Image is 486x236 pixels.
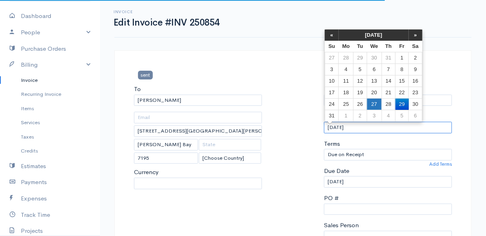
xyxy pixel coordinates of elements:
[339,75,354,87] td: 11
[199,139,262,151] input: State
[367,41,382,52] th: We
[325,110,339,121] td: 31
[324,122,452,133] input: dd-mm-yyyy
[134,112,262,123] input: Email
[339,30,409,41] th: [DATE]
[114,18,220,28] h1: Edit Invoice #INV 250854
[325,98,339,110] td: 24
[382,52,395,63] td: 31
[339,41,354,52] th: Mo
[325,87,339,98] td: 17
[339,63,354,75] td: 4
[324,167,349,176] label: Due Date
[409,63,422,75] td: 9
[409,52,422,63] td: 2
[409,30,422,41] th: »
[382,41,395,52] th: Th
[134,125,262,137] input: Address
[134,153,198,164] input: Zip
[354,41,367,52] th: Tu
[134,95,262,106] input: Client Name
[339,87,354,98] td: 18
[409,87,422,98] td: 23
[354,87,367,98] td: 19
[367,75,382,87] td: 13
[409,110,422,121] td: 6
[429,161,452,168] a: Add Terms
[367,63,382,75] td: 6
[138,71,153,79] span: sent
[134,85,141,94] label: To
[367,52,382,63] td: 30
[324,194,339,203] label: PO #
[339,52,354,63] td: 28
[382,75,395,87] td: 14
[367,87,382,98] td: 20
[354,52,367,63] td: 29
[339,110,354,121] td: 1
[367,110,382,121] td: 3
[354,110,367,121] td: 2
[395,87,408,98] td: 22
[354,98,367,110] td: 26
[324,176,452,188] input: dd-mm-yyyy
[382,98,395,110] td: 28
[409,98,422,110] td: 30
[395,110,408,121] td: 5
[114,10,220,14] h6: Invoice
[324,139,340,149] label: Terms
[382,63,395,75] td: 7
[354,75,367,87] td: 12
[354,63,367,75] td: 5
[395,75,408,87] td: 15
[134,139,198,151] input: City
[134,168,158,177] label: Currency
[382,110,395,121] td: 4
[325,52,339,63] td: 27
[325,30,339,41] th: «
[325,75,339,87] td: 10
[367,98,382,110] td: 27
[339,98,354,110] td: 25
[395,63,408,75] td: 8
[395,98,408,110] td: 29
[325,63,339,75] td: 3
[325,41,339,52] th: Su
[395,41,408,52] th: Fr
[324,221,359,230] label: Sales Person
[409,75,422,87] td: 16
[409,41,422,52] th: Sa
[382,87,395,98] td: 21
[395,52,408,63] td: 1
